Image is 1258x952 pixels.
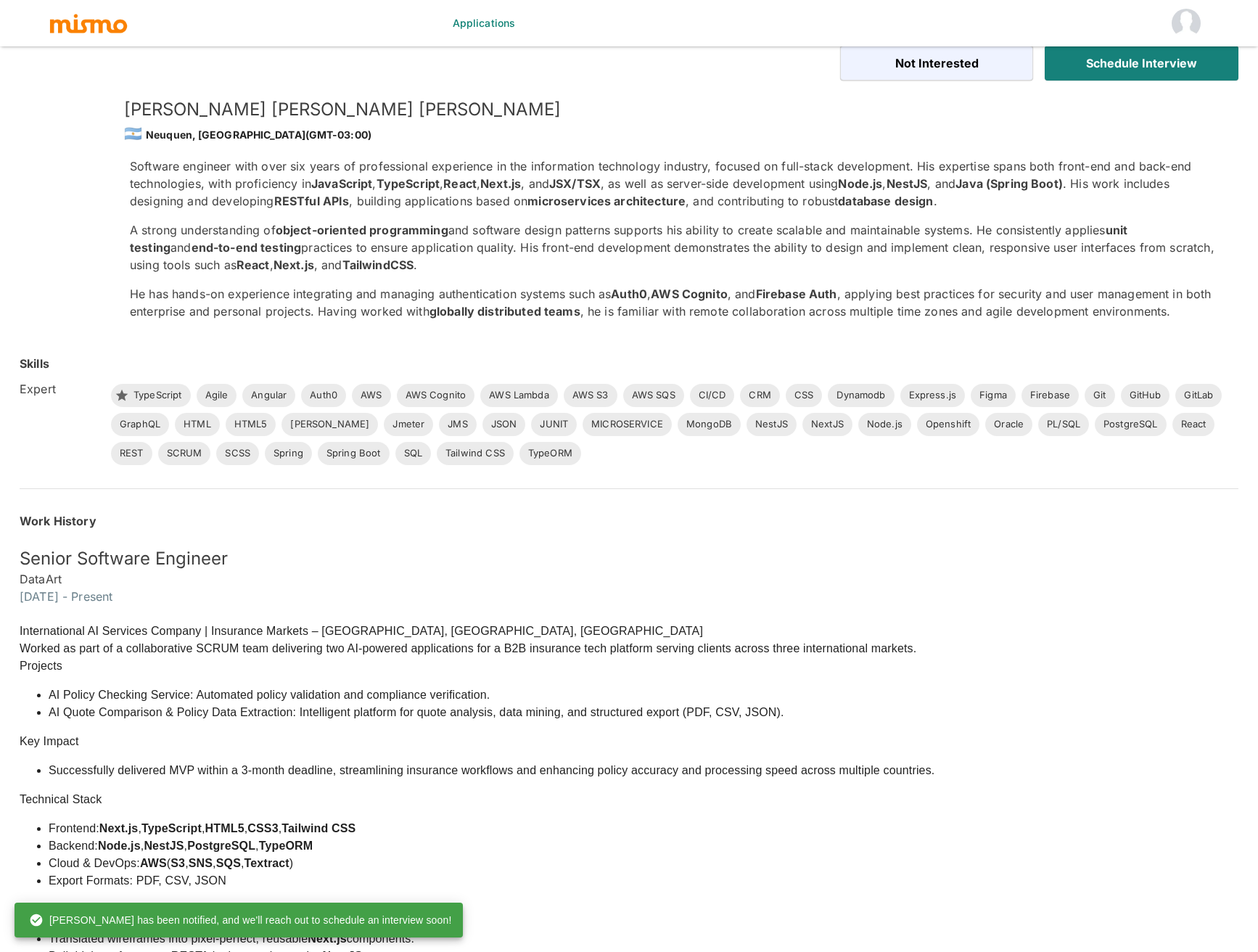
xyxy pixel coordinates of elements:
strong: S3 [170,857,185,869]
strong: PostgreSQL [187,840,255,852]
p: Projects [20,657,934,675]
strong: Java (Spring Boot) [955,176,1063,191]
img: logo [49,12,128,34]
p: International AI Services Company | Insurance Markets – [GEOGRAPHIC_DATA], [GEOGRAPHIC_DATA], [GE... [20,623,934,640]
strong: React [443,176,477,191]
strong: AWS [140,857,167,869]
span: AWS Lambda [480,388,558,403]
span: 🇦🇷 [124,125,142,142]
li: Frontend: , , , , [49,820,934,837]
span: Agile [197,388,237,403]
span: Auth0 [301,388,346,403]
h5: Senior Software Engineer [20,547,1238,570]
img: Starsling HM [1172,9,1201,38]
strong: object-oriented programming [276,223,448,237]
span: AWS Cognito [397,388,475,403]
span: MICROSERVICE [583,417,672,432]
h6: [DATE] - Present [20,588,1238,605]
strong: JavaScript [311,176,373,191]
strong: CSS3 [247,822,278,834]
p: Worked as part of a collaborative SCRUM team delivering two AI-powered applications for a B2B ins... [20,640,934,657]
span: SCSS [216,446,259,461]
strong: Next.js [99,822,139,834]
span: Node.js [858,417,911,432]
strong: Next.js [274,258,314,272]
span: PostgreSQL [1095,417,1167,432]
img: 9q5cxm6d1l522eyzc7cmteznyau0 [20,98,107,185]
strong: SQS [216,857,241,869]
button: Schedule Interview [1045,46,1238,81]
p: He has hands-on experience integrating and managing authentication systems such as , , and , appl... [130,285,1215,320]
span: Jmeter [384,417,433,432]
span: JMS [439,417,476,432]
strong: TypeORM [259,840,313,852]
strong: end-to-end testing [192,240,302,255]
span: CSS [786,388,822,403]
li: Export Formats: PDF, CSV, JSON [49,872,934,890]
strong: Next.js [480,176,521,191]
span: [PERSON_NAME] [281,417,378,432]
strong: globally distributed teams [429,304,580,319]
span: HTML5 [226,417,276,432]
strong: Textract [244,857,289,869]
span: Angular [242,388,295,403]
span: GitHub [1121,388,1170,403]
span: AWS [352,388,390,403]
h6: Expert [20,380,99,398]
span: Git [1085,388,1114,403]
span: GraphQL [111,417,169,432]
span: Spring [265,446,312,461]
span: Tailwind CSS [437,446,514,461]
strong: RESTful APIs [274,194,350,208]
strong: TailwindCSS [342,258,414,272]
span: NextJS [802,417,852,432]
h6: DataArt [20,570,1238,588]
strong: Node.js [98,840,141,852]
p: Key Impact [20,733,934,750]
div: [PERSON_NAME] has been notified, and we'll reach out to schedule an interview soon! [29,907,451,933]
span: CI/CD [690,388,735,403]
span: JUNIT [531,417,577,432]
button: Not Interested [840,46,1034,81]
li: Backend: , , , [49,837,934,855]
p: A strong understanding of and software design patterns supports his ability to create scalable an... [130,221,1215,274]
strong: TypeScript [141,822,202,834]
strong: SNS [189,857,213,869]
span: TypeORM [519,446,581,461]
span: Oracle [985,417,1032,432]
strong: React [237,258,270,272]
span: HTML [175,417,220,432]
span: React [1172,417,1215,432]
h6: Work History [20,512,1238,530]
li: AI Policy Checking Service: Automated policy validation and compliance verification. [49,686,934,704]
strong: Firebase Auth [756,287,837,301]
span: MongoDB [678,417,741,432]
strong: Node.js [838,176,882,191]
strong: Auth0 [611,287,647,301]
span: Express.js [900,388,966,403]
span: REST [111,446,152,461]
span: NestJS [747,417,797,432]
strong: HTML5 [205,822,244,834]
span: SQL [395,446,431,461]
strong: microservices architecture [527,194,686,208]
span: Dynamodb [828,388,894,403]
li: Successfully delivered MVP within a 3-month deadline, streamlining insurance workflows and enhanc... [49,762,934,779]
span: Firebase [1021,388,1079,403]
li: AI Quote Comparison & Policy Data Extraction: Intelligent platform for quote analysis, data minin... [49,704,934,721]
span: AWS S3 [564,388,617,403]
span: SCRUM [158,446,211,461]
span: PL/SQL [1038,417,1089,432]
strong: database design [838,194,933,208]
li: Translated wireframes into pixel-perfect, reusable components. [49,930,934,948]
p: Core Responsibilities [20,901,934,919]
strong: TypeScript [377,176,440,191]
div: Neuquen, [GEOGRAPHIC_DATA] (GMT-03:00) [124,121,1215,146]
strong: Tailwind CSS [281,822,355,834]
strong: JSX/TSX [549,176,601,191]
span: TypeScript [125,388,191,403]
span: Figma [971,388,1016,403]
strong: AWS Cognito [651,287,728,301]
p: Software engineer with over six years of professional experience in the information technology in... [130,157,1215,210]
h6: Skills [20,355,49,372]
